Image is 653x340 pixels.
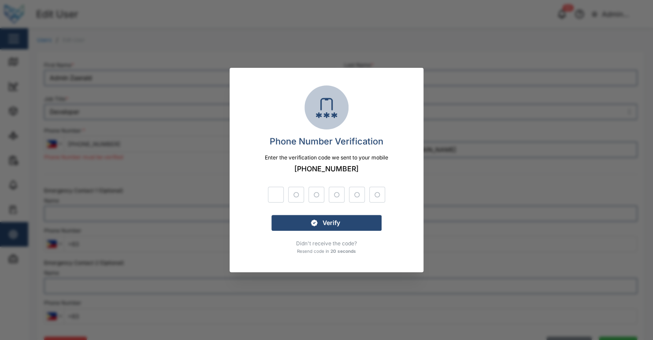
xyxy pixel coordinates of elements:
button: Verify [271,215,382,231]
div: Enter the verification code we sent to your mobile [265,154,388,162]
span: 20 seconds [330,248,356,254]
div: Didn't receive the code? [296,240,357,248]
input: ○ [349,187,365,203]
div: Resend code in [297,248,356,255]
div: [PHONE_NUMBER] [265,163,388,174]
input: ○ [329,187,345,203]
div: Phone Number Verification [270,135,383,148]
input: ○ [369,187,385,203]
input: ○ [288,187,304,203]
input: ○ [308,187,324,203]
span: Verify [323,215,340,230]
